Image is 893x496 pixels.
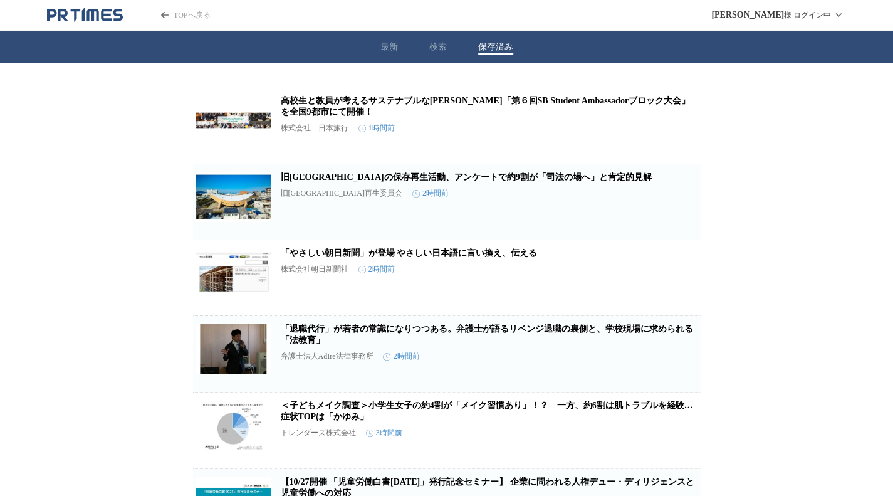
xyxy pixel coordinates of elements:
p: 株式会社朝日新聞社 [281,264,348,275]
a: ＜子どもメイク調査＞小学生女子の約4割が「メイク習慣あり」！？ 一方、約6割は肌トラブルを経験…症状TOPは「かゆみ」 [281,401,693,421]
img: 「やさしい朝日新聞」が登場 やさしい日本語に言い換え、伝える [196,248,271,298]
button: 保存済み [478,41,513,53]
a: 旧[GEOGRAPHIC_DATA]の保存再生活動、アンケートで約9割が「司法の場へ」と肯定的見解 [281,172,652,182]
img: ＜子どもメイク調査＞小学生女子の約4割が「メイク習慣あり」！？ 一方、約6割は肌トラブルを経験…症状TOPは「かゆみ」 [196,400,271,450]
time: 3時間前 [366,428,402,438]
a: 「やさしい朝日新聞」が登場 やさしい日本語に言い換え、伝える [281,248,538,258]
time: 2時間前 [358,264,395,275]
span: [PERSON_NAME] [711,10,784,20]
p: 旧[GEOGRAPHIC_DATA]再生委員会 [281,188,402,199]
img: 高校生と教員が考えるサステナブルな未来「第６回SB Student Ambassadorブロック大会」 を全国9都市にて開催！ [196,95,271,145]
p: 弁護士法人AdIre法律事務所 [281,351,373,362]
p: トレンダーズ株式会社 [281,428,356,438]
button: 検索 [429,41,447,53]
time: 2時間前 [383,351,419,362]
a: PR TIMESのトップページはこちら [142,10,210,21]
a: PR TIMESのトップページはこちら [47,8,123,23]
a: 高校生と教員が考えるサステナブルな[PERSON_NAME]「第６回SB Student Ambassadorブロック大会」 を全国9都市にて開催！ [281,96,690,117]
button: 最新 [380,41,398,53]
img: 「退職代行」が若者の常識になりつつある。弁護士が語るリベンジ退職の裏側と、学校現場に求められる「法教育」 [196,324,271,374]
p: 株式会社 日本旅行 [281,123,348,134]
a: 「退職代行」が若者の常識になりつつある。弁護士が語るリベンジ退職の裏側と、学校現場に求められる「法教育」 [281,324,693,345]
img: 旧香川県立体育館の保存再生活動、アンケートで約9割が「司法の場へ」と肯定的見解 [196,172,271,222]
time: 1時間前 [358,123,395,134]
time: 2時間前 [412,188,449,199]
